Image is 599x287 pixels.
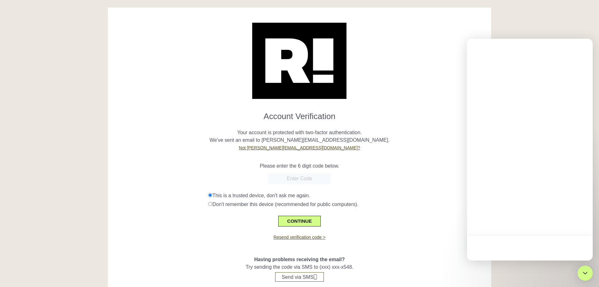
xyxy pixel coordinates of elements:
a: Not [PERSON_NAME][EMAIL_ADDRESS][DOMAIN_NAME]? [239,145,360,150]
div: This is a trusted device, don't ask me again. [208,192,486,199]
button: Send via SMS [275,272,324,282]
div: Don't remember this device (recommended for public computers). [208,201,486,208]
div: Try sending the code via SMS to (xxx) xxx-x548. [113,241,487,282]
input: Enter Code [268,173,331,184]
h1: Account Verification [113,106,487,121]
button: CONTINUE [278,216,320,227]
span: Having problems receiving the email? [254,257,345,262]
img: Retention.com [252,23,347,99]
p: Please enter the 6 digit code below. [113,162,487,170]
a: Resend verification code > [274,235,325,240]
p: Your account is protected with two-factor authentication. We've sent an email to [PERSON_NAME][EM... [113,121,487,152]
div: Open Intercom Messenger [578,266,593,281]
